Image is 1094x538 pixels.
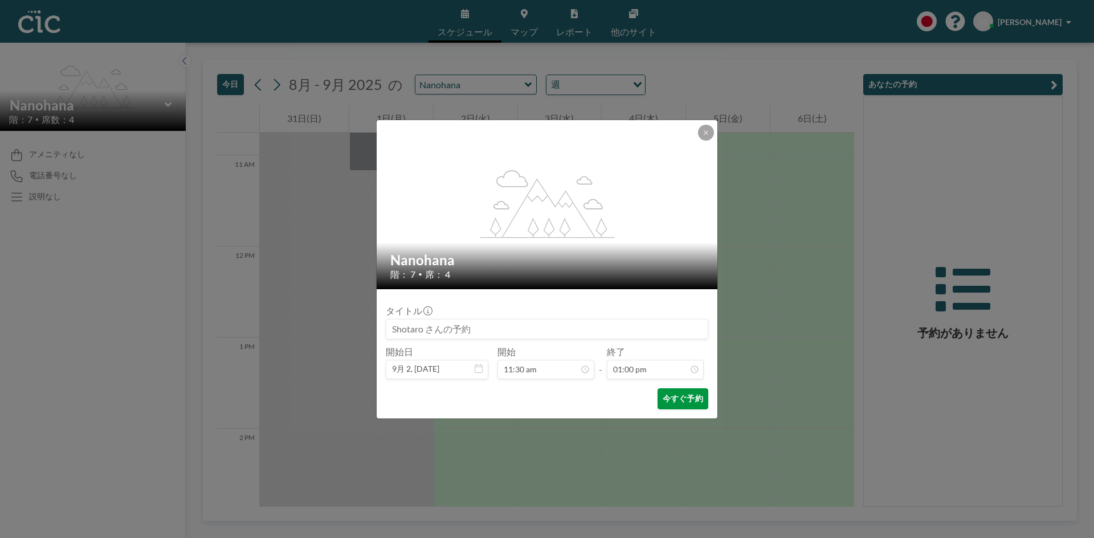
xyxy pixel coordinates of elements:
span: 階： 7 [390,269,415,280]
label: タイトル [386,305,431,317]
g: flex-grow: 1.2; [480,169,615,237]
button: 今すぐ予約 [658,388,708,409]
span: - [599,350,602,375]
h2: Nanohana [390,252,705,269]
span: 席： 4 [425,269,450,280]
label: 開始 [497,346,516,358]
span: • [418,270,422,278]
label: 開始日 [386,346,413,358]
input: Shotaro さんの予約 [386,319,708,339]
label: 終了 [607,346,625,358]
